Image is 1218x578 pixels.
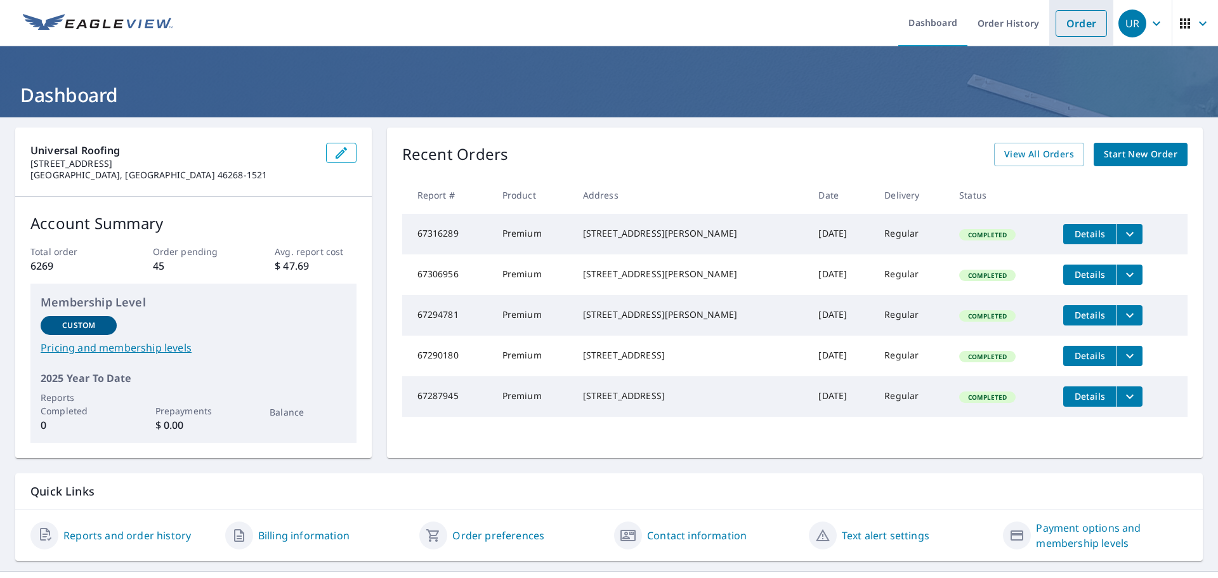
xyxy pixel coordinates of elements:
[583,349,799,362] div: [STREET_ADDRESS]
[994,143,1084,166] a: View All Orders
[41,371,346,386] p: 2025 Year To Date
[842,528,929,543] a: Text alert settings
[808,336,874,376] td: [DATE]
[647,528,747,543] a: Contact information
[583,227,799,240] div: [STREET_ADDRESS][PERSON_NAME]
[1004,147,1074,162] span: View All Orders
[1056,10,1107,37] a: Order
[402,143,509,166] p: Recent Orders
[402,254,492,295] td: 67306956
[30,258,112,273] p: 6269
[402,176,492,214] th: Report #
[1063,224,1116,244] button: detailsBtn-67316289
[62,320,95,331] p: Custom
[583,390,799,402] div: [STREET_ADDRESS]
[1071,268,1109,280] span: Details
[153,258,234,273] p: 45
[30,245,112,258] p: Total order
[960,393,1014,402] span: Completed
[402,376,492,417] td: 67287945
[1094,143,1188,166] a: Start New Order
[960,312,1014,320] span: Completed
[1118,10,1146,37] div: UR
[402,295,492,336] td: 67294781
[492,254,573,295] td: Premium
[573,176,809,214] th: Address
[492,295,573,336] td: Premium
[258,528,350,543] a: Billing information
[1071,390,1109,402] span: Details
[874,336,949,376] td: Regular
[1116,305,1143,325] button: filesDropdownBtn-67294781
[1104,147,1177,162] span: Start New Order
[583,308,799,321] div: [STREET_ADDRESS][PERSON_NAME]
[30,158,316,169] p: [STREET_ADDRESS]
[30,169,316,181] p: [GEOGRAPHIC_DATA], [GEOGRAPHIC_DATA] 46268-1521
[492,376,573,417] td: Premium
[874,176,949,214] th: Delivery
[1116,386,1143,407] button: filesDropdownBtn-67287945
[874,376,949,417] td: Regular
[63,528,191,543] a: Reports and order history
[583,268,799,280] div: [STREET_ADDRESS][PERSON_NAME]
[492,176,573,214] th: Product
[1071,350,1109,362] span: Details
[155,417,232,433] p: $ 0.00
[808,214,874,254] td: [DATE]
[155,404,232,417] p: Prepayments
[960,352,1014,361] span: Completed
[452,528,544,543] a: Order preferences
[270,405,346,419] p: Balance
[808,176,874,214] th: Date
[1116,265,1143,285] button: filesDropdownBtn-67306956
[23,14,173,33] img: EV Logo
[275,258,356,273] p: $ 47.69
[874,214,949,254] td: Regular
[808,254,874,295] td: [DATE]
[1063,386,1116,407] button: detailsBtn-67287945
[960,230,1014,239] span: Completed
[1116,224,1143,244] button: filesDropdownBtn-67316289
[874,295,949,336] td: Regular
[41,391,117,417] p: Reports Completed
[492,214,573,254] td: Premium
[492,336,573,376] td: Premium
[949,176,1053,214] th: Status
[960,271,1014,280] span: Completed
[15,82,1203,108] h1: Dashboard
[30,143,316,158] p: Universal Roofing
[1063,346,1116,366] button: detailsBtn-67290180
[402,336,492,376] td: 67290180
[275,245,356,258] p: Avg. report cost
[1071,228,1109,240] span: Details
[153,245,234,258] p: Order pending
[874,254,949,295] td: Regular
[808,295,874,336] td: [DATE]
[1063,265,1116,285] button: detailsBtn-67306956
[30,483,1188,499] p: Quick Links
[1063,305,1116,325] button: detailsBtn-67294781
[1116,346,1143,366] button: filesDropdownBtn-67290180
[1036,520,1188,551] a: Payment options and membership levels
[30,212,357,235] p: Account Summary
[402,214,492,254] td: 67316289
[1071,309,1109,321] span: Details
[41,417,117,433] p: 0
[808,376,874,417] td: [DATE]
[41,294,346,311] p: Membership Level
[41,340,346,355] a: Pricing and membership levels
